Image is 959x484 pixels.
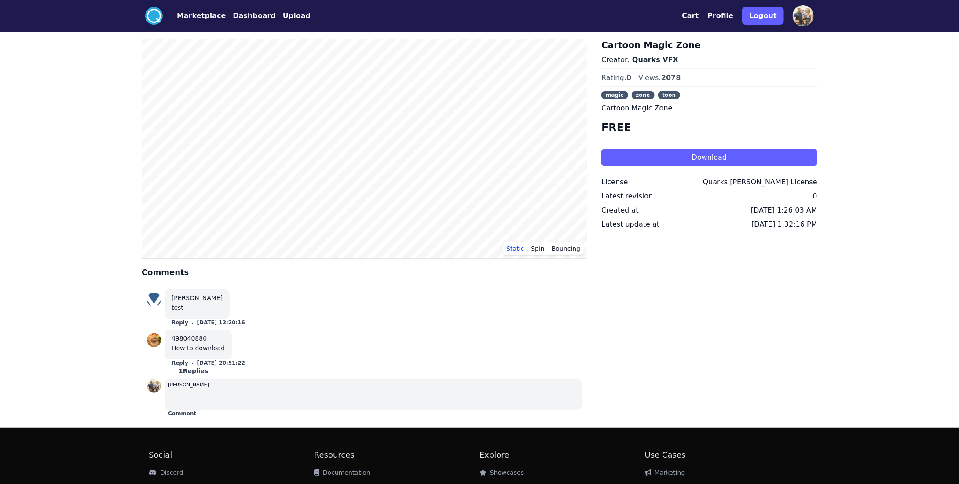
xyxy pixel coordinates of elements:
[147,379,161,393] img: profile
[813,191,817,202] div: 0
[233,11,276,21] button: Dashboard
[172,359,188,367] button: Reply
[793,5,814,26] img: profile
[283,11,311,21] button: Upload
[682,11,699,21] button: Cart
[503,242,527,255] button: Static
[163,11,226,21] a: Marketplace
[528,242,549,255] button: Spin
[632,91,655,99] span: zone
[752,219,817,230] div: [DATE] 1:32:16 PM
[142,266,587,279] h4: Comments
[172,319,188,326] button: Reply
[197,319,245,326] button: [DATE] 12:20:16
[645,469,685,476] a: Marketing
[192,360,194,366] small: .
[751,205,817,216] div: [DATE] 1:26:03 AM
[168,382,209,388] small: [PERSON_NAME]
[149,469,183,476] a: Discord
[601,205,638,216] div: Created at
[314,469,370,476] a: Documentation
[742,4,784,28] a: Logout
[638,73,681,83] div: Views:
[742,7,784,25] button: Logout
[708,11,734,21] button: Profile
[601,121,817,135] h4: FREE
[601,39,817,51] h3: Cartoon Magic Zone
[197,359,245,367] button: [DATE] 20:51:22
[147,333,161,347] img: profile
[192,320,194,326] small: .
[601,191,653,202] div: Latest revision
[703,177,817,187] div: Quarks [PERSON_NAME] License
[177,11,226,21] button: Marketplace
[626,73,631,82] span: 0
[172,303,223,312] div: test
[168,410,196,417] button: Comment
[601,55,817,65] p: Creator:
[645,449,810,461] h2: Use Cases
[661,73,681,82] span: 2078
[658,91,681,99] span: toon
[276,11,311,21] a: Upload
[314,449,479,461] h2: Resources
[601,73,631,83] div: Rating:
[601,177,628,187] div: License
[601,103,817,114] p: Cartoon Magic Zone
[147,293,161,307] img: profile
[601,149,817,166] button: Download
[601,91,628,99] span: magic
[601,219,659,230] div: Latest update at
[172,335,207,342] a: 498040880
[172,294,223,301] a: [PERSON_NAME]
[226,11,276,21] a: Dashboard
[149,449,314,461] h2: Social
[172,344,225,352] div: How to download
[479,469,524,476] a: Showcases
[172,367,215,375] div: 1 Replies
[548,242,584,255] button: Bouncing
[632,55,678,64] a: Quarks VFX
[479,449,645,461] h2: Explore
